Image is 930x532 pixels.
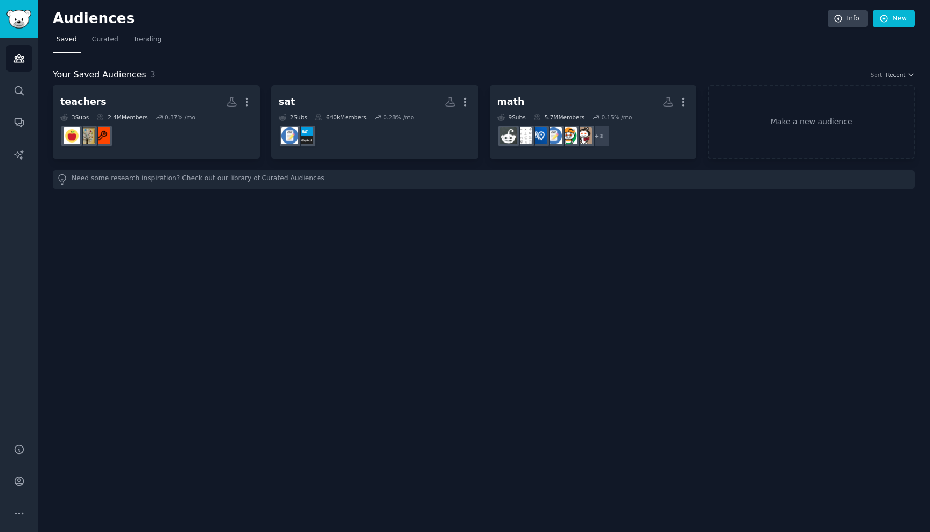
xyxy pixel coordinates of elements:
a: Curated Audiences [262,174,325,185]
div: 9 Sub s [497,114,526,121]
span: Curated [92,35,118,45]
img: SAT_Math [297,127,313,144]
div: 2 Sub s [279,114,307,121]
div: 3 Sub s [60,114,89,121]
div: sat [279,95,295,109]
div: 0.15 % /mo [602,114,632,121]
img: math [500,127,517,144]
span: Trending [133,35,161,45]
a: Saved [53,31,81,53]
div: 5.7M Members [533,114,584,121]
a: math9Subs5.7MMembers0.15% /mo+3JEENEETardsCUETardsSatVisualMathlearnmathmath [490,85,697,159]
a: Info [828,10,868,28]
div: Sort [871,71,883,79]
img: JEENEETards [575,127,592,144]
button: Recent [886,71,915,79]
img: Sat [281,127,298,144]
span: 3 [150,69,156,80]
div: teachers [60,95,107,109]
img: VisualMath [530,127,547,144]
div: Need some research inspiration? Check out our library of [53,170,915,189]
img: GummySearch logo [6,10,31,29]
a: Make a new audience [708,85,915,159]
img: learnmath [515,127,532,144]
a: New [873,10,915,28]
a: Curated [88,31,122,53]
div: 0.28 % /mo [383,114,414,121]
a: teachers3Subs2.4MMembers0.37% /moteachingresourcesteachingTeachers [53,85,260,159]
div: 640k Members [315,114,367,121]
span: Your Saved Audiences [53,68,146,82]
img: Sat [545,127,562,144]
img: CUETards [560,127,577,144]
span: Saved [57,35,77,45]
span: Recent [886,71,905,79]
div: + 3 [588,125,610,147]
div: math [497,95,525,109]
a: sat2Subs640kMembers0.28% /moSAT_MathSat [271,85,478,159]
div: 0.37 % /mo [165,114,195,121]
div: 2.4M Members [96,114,147,121]
h2: Audiences [53,10,828,27]
img: teachingresources [94,127,110,144]
img: teaching [79,127,95,144]
a: Trending [130,31,165,53]
img: Teachers [64,127,80,144]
